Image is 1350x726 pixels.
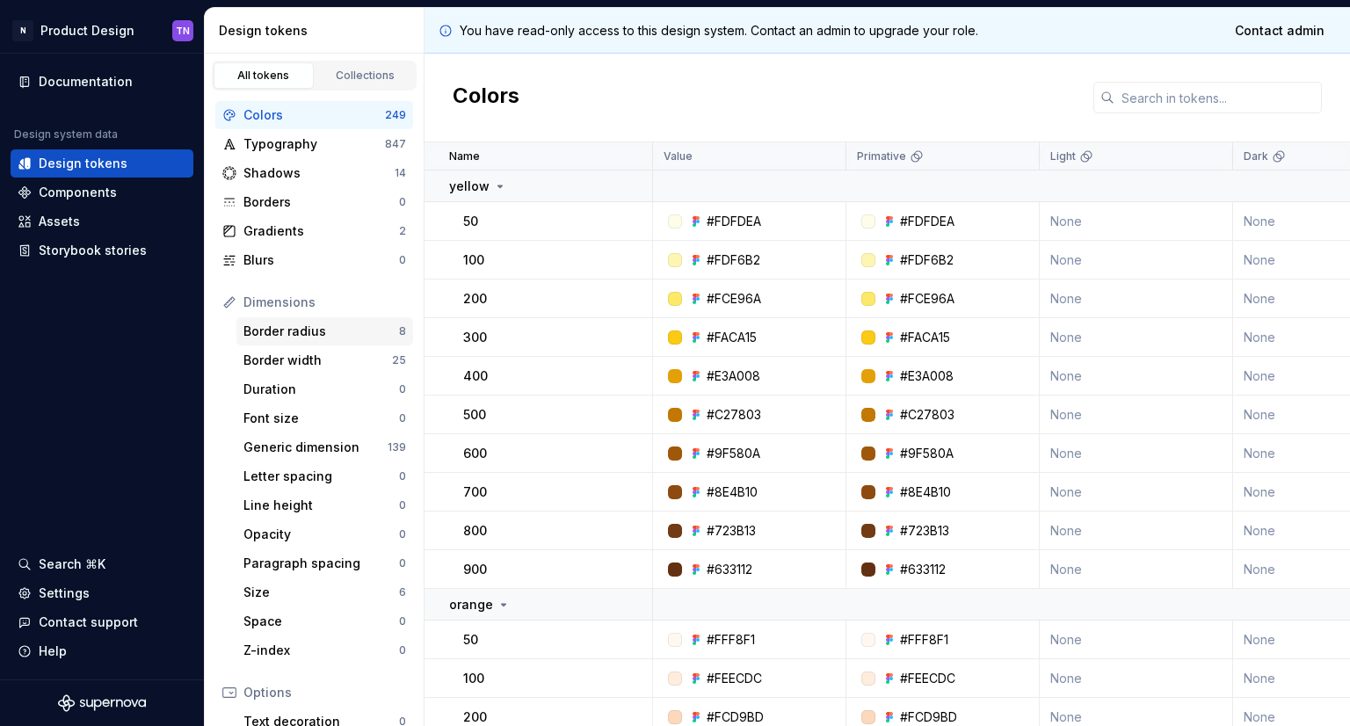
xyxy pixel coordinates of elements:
a: Border radius8 [236,317,413,345]
div: 0 [399,498,406,512]
p: 400 [463,367,488,385]
p: Dark [1244,149,1268,163]
a: Design tokens [11,149,193,178]
div: #FACA15 [900,329,950,346]
div: #E3A008 [900,367,954,385]
a: Borders0 [215,188,413,216]
p: Primative [857,149,906,163]
span: Contact admin [1235,22,1325,40]
p: yellow [449,178,490,195]
div: Search ⌘K [39,555,105,573]
a: Documentation [11,68,193,96]
a: Typography847 [215,130,413,158]
p: 200 [463,290,487,308]
td: None [1040,659,1233,698]
div: #723B13 [707,522,756,540]
div: TN [176,24,190,38]
div: 0 [399,556,406,570]
div: Generic dimension [243,439,388,456]
div: Contact support [39,613,138,631]
div: 8 [399,324,406,338]
a: Letter spacing0 [236,462,413,490]
div: #C27803 [707,406,761,424]
div: Space [243,613,399,630]
div: #FCD9BD [707,708,764,726]
p: orange [449,596,493,613]
div: #FCE96A [900,290,954,308]
div: Border radius [243,323,399,340]
a: Size6 [236,578,413,606]
td: None [1040,621,1233,659]
div: #FFF8F1 [707,631,755,649]
a: Generic dimension139 [236,433,413,461]
svg: Supernova Logo [58,694,146,712]
div: Design tokens [219,22,417,40]
div: #FEECDC [707,670,762,687]
div: #FCE96A [707,290,761,308]
div: Z-index [243,642,399,659]
p: Name [449,149,480,163]
div: 0 [399,469,406,483]
a: Space0 [236,607,413,635]
td: None [1040,396,1233,434]
div: #9F580A [707,445,760,462]
div: #FDF6B2 [900,251,954,269]
div: Design tokens [39,155,127,172]
a: Border width25 [236,346,413,374]
div: Documentation [39,73,133,91]
div: Options [243,684,406,701]
p: 100 [463,670,484,687]
div: Product Design [40,22,134,40]
a: Paragraph spacing0 [236,549,413,577]
p: 900 [463,561,487,578]
div: 0 [399,253,406,267]
div: #C27803 [900,406,954,424]
div: Gradients [243,222,399,240]
td: None [1040,550,1233,589]
button: NProduct DesignTN [4,11,200,49]
td: None [1040,202,1233,241]
a: Assets [11,207,193,236]
div: Help [39,643,67,660]
div: #FCD9BD [900,708,957,726]
td: None [1040,512,1233,550]
div: #FDF6B2 [707,251,760,269]
a: Font size0 [236,404,413,432]
div: Assets [39,213,80,230]
a: Opacity0 [236,520,413,548]
div: Size [243,584,399,601]
div: 0 [399,643,406,657]
div: #8E4B10 [707,483,758,501]
div: #633112 [900,561,946,578]
div: #FEECDC [900,670,955,687]
div: Border width [243,352,392,369]
p: 600 [463,445,487,462]
p: 700 [463,483,487,501]
div: 249 [385,108,406,122]
div: 6 [399,585,406,599]
h2: Colors [453,82,519,113]
div: 0 [399,195,406,209]
div: Line height [243,497,399,514]
p: Light [1050,149,1076,163]
a: Storybook stories [11,236,193,265]
button: Contact support [11,608,193,636]
div: Typography [243,135,385,153]
div: #633112 [707,561,752,578]
div: Paragraph spacing [243,555,399,572]
div: 847 [385,137,406,151]
a: Colors249 [215,101,413,129]
div: N [12,20,33,41]
a: Gradients2 [215,217,413,245]
div: #E3A008 [707,367,760,385]
div: 2 [399,224,406,238]
div: 0 [399,614,406,628]
div: Duration [243,381,399,398]
p: 50 [463,631,478,649]
a: Duration0 [236,375,413,403]
div: Opacity [243,526,399,543]
a: Settings [11,579,193,607]
div: 0 [399,527,406,541]
button: Help [11,637,193,665]
p: 300 [463,329,487,346]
